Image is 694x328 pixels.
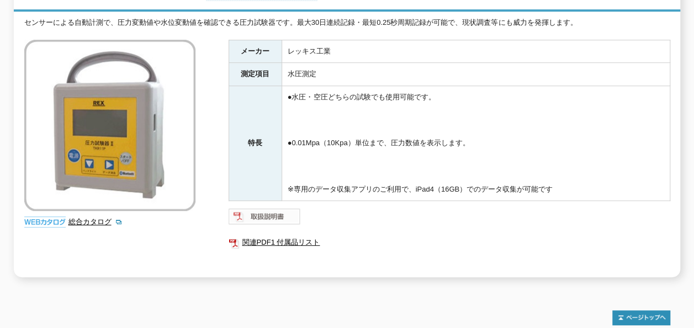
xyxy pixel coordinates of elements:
td: 水圧測定 [282,63,670,86]
img: 取扱説明書 [229,208,301,225]
th: 特長 [229,86,282,201]
td: ●水圧・空圧どちらの試験でも使用可能です。 ●0.01Mpa（10Kpa）単位まで、圧力数値を表示します。 ※専用のデータ収集アプリのご利用で、iPad4（16GB）でのデータ収集が可能です [282,86,670,201]
th: メーカー [229,40,282,63]
a: 取扱説明書 [229,215,301,224]
td: レッキス工業 [282,40,670,63]
a: 関連PDF1 付属品リスト [229,235,670,250]
img: トップページへ [612,310,670,325]
img: みるみるくん 圧力試験器Ⅱ TKR11P [24,40,195,211]
th: 測定項目 [229,63,282,86]
img: webカタログ [24,216,66,228]
div: センサーによる自動計測で、圧力変動値や水位変動値を確認できる圧力試験器です。最大30日連続記録・最短0.25秒周期記録が可能で、現状調査等にも威力を発揮します。 [24,17,670,29]
a: 総合カタログ [68,218,123,226]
